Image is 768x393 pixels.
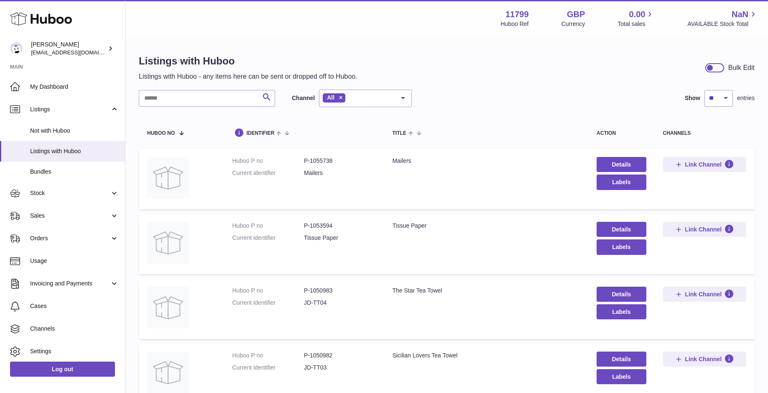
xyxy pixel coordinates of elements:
[304,364,376,372] dd: JD-TT03
[392,222,580,230] div: Tissue Paper
[232,299,304,307] dt: Current identifier
[30,147,119,155] span: Listings with Huboo
[687,20,758,28] span: AVAILABLE Stock Total
[737,94,755,102] span: entries
[30,83,119,91] span: My Dashboard
[246,131,274,136] span: identifier
[30,212,110,220] span: Sales
[31,41,106,57] div: [PERSON_NAME]
[30,325,119,333] span: Channels
[304,352,376,360] dd: P-1050982
[232,352,304,360] dt: Huboo P no
[597,131,646,136] div: action
[139,72,357,81] p: Listings with Huboo - any items here can be sent or dropped off to Huboo.
[501,20,529,28] div: Huboo Ref
[30,234,110,242] span: Orders
[597,157,646,172] a: Details
[232,364,304,372] dt: Current identifier
[685,355,722,363] span: Link Channel
[327,94,334,101] span: All
[147,131,175,136] span: Huboo no
[597,369,646,384] button: Labels
[10,362,115,377] a: Log out
[567,9,585,20] strong: GBP
[30,127,119,135] span: Not with Huboo
[597,175,646,190] button: Labels
[30,347,119,355] span: Settings
[31,49,123,56] span: [EMAIL_ADDRESS][DOMAIN_NAME]
[663,222,746,237] button: Link Channel
[685,226,722,233] span: Link Channel
[304,222,376,230] dd: P-1053594
[304,169,376,177] dd: Mailers
[597,222,646,237] a: Details
[304,299,376,307] dd: JD-TT04
[30,189,110,197] span: Stock
[663,287,746,302] button: Link Channel
[392,352,580,360] div: Sicilian Lovers Tea Towel
[147,287,189,329] img: The Star Tea Towel
[139,54,357,68] h1: Listings with Huboo
[663,131,746,136] div: channels
[232,222,304,230] dt: Huboo P no
[392,157,580,165] div: Mailers
[30,105,110,113] span: Listings
[663,352,746,367] button: Link Channel
[232,234,304,242] dt: Current identifier
[232,287,304,295] dt: Huboo P no
[685,94,700,102] label: Show
[147,222,189,264] img: Tissue Paper
[10,42,23,55] img: dionas@maisonflaneur.com
[685,161,722,168] span: Link Channel
[728,63,755,72] div: Bulk Edit
[30,168,119,176] span: Bundles
[292,94,315,102] label: Channel
[505,9,529,20] strong: 11799
[629,9,646,20] span: 0.00
[685,290,722,298] span: Link Channel
[30,302,119,310] span: Cases
[30,280,110,288] span: Invoicing and Payments
[597,352,646,367] a: Details
[597,239,646,254] button: Labels
[663,157,746,172] button: Link Channel
[561,20,585,28] div: Currency
[304,234,376,242] dd: Tissue Paper
[304,287,376,295] dd: P-1050983
[597,287,646,302] a: Details
[232,169,304,177] dt: Current identifier
[597,304,646,319] button: Labels
[392,131,406,136] span: title
[392,287,580,295] div: The Star Tea Towel
[30,257,119,265] span: Usage
[617,9,655,28] a: 0.00 Total sales
[687,9,758,28] a: NaN AVAILABLE Stock Total
[232,157,304,165] dt: Huboo P no
[147,157,189,199] img: Mailers
[617,20,655,28] span: Total sales
[732,9,748,20] span: NaN
[304,157,376,165] dd: P-1055738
